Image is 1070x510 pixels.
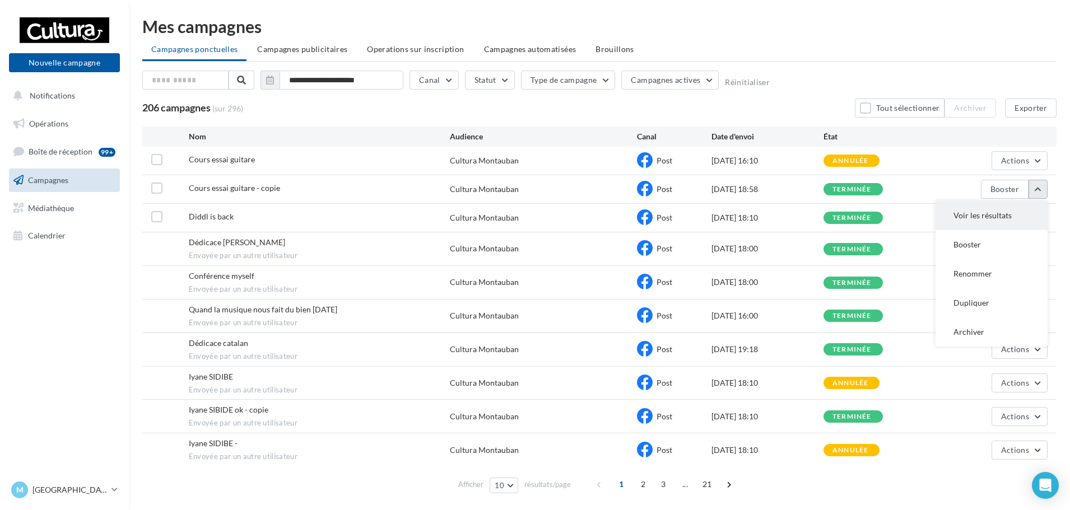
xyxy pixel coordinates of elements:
span: 2 [634,475,652,493]
button: Actions [992,373,1048,392]
span: Post [657,277,672,287]
div: annulée [832,380,868,387]
span: Cours essai guitare - copie [189,183,280,193]
div: terminée [832,312,872,320]
div: [DATE] 18:10 [711,445,824,456]
button: Réinitialiser [725,78,770,87]
span: Actions [1001,411,1029,421]
div: Cultura Montauban [450,184,519,195]
p: [GEOGRAPHIC_DATA] [32,484,107,495]
button: Archiver [936,317,1048,347]
span: Cours essai guitare [189,155,255,164]
a: Opérations [7,112,122,135]
div: Audience [450,131,636,142]
div: terminée [832,246,872,253]
span: Actions [1001,445,1029,455]
span: Calendrier [28,231,66,240]
div: [DATE] 18:58 [711,184,824,195]
div: terminée [832,279,872,287]
span: 206 campagnes [142,101,211,114]
div: annulée [832,447,868,454]
div: Cultura Montauban [450,445,519,456]
a: M [GEOGRAPHIC_DATA] [9,479,120,500]
button: Canal [410,71,459,90]
div: [DATE] 18:10 [711,411,824,422]
div: 99+ [99,148,115,157]
div: annulée [832,157,868,165]
span: Envoyée par un autre utilisateur [189,352,450,362]
span: Actions [1001,156,1029,165]
button: Booster [981,180,1029,199]
button: Voir les résultats [936,201,1048,230]
a: Campagnes [7,169,122,192]
span: Dédicace Nathalie Antao [189,237,285,247]
span: Operations sur inscription [367,44,464,54]
span: résultats/page [524,479,571,490]
span: Campagnes [28,175,68,185]
button: Statut [465,71,515,90]
div: terminée [832,346,872,353]
span: Brouillons [596,44,634,54]
button: Booster [936,230,1048,259]
span: Diddl is back [189,212,234,221]
span: Conférence myself [189,271,254,280]
span: Post [657,213,672,222]
span: Campagnes automatisées [484,44,576,54]
div: Cultura Montauban [450,155,519,166]
button: Tout sélectionner [855,99,945,118]
span: Post [657,378,672,387]
button: Actions [992,151,1048,170]
span: Iyane SIDIBE - [189,438,238,448]
button: Actions [992,407,1048,426]
div: Date d'envoi [711,131,824,142]
div: terminée [832,186,872,193]
span: Iyane SIDIBE [189,372,233,381]
div: terminée [832,413,872,420]
span: Campagnes actives [631,75,700,85]
span: Notifications [30,91,75,100]
div: Cultura Montauban [450,344,519,355]
span: Médiathèque [28,203,74,212]
div: Nom [189,131,450,142]
button: Nouvelle campagne [9,53,120,72]
span: Post [657,311,672,320]
div: Cultura Montauban [450,310,519,321]
div: Cultura Montauban [450,277,519,288]
span: Post [657,445,672,455]
span: (sur 296) [212,103,243,114]
span: Envoyée par un autre utilisateur [189,284,450,294]
span: Post [657,184,672,194]
button: Dupliquer [936,288,1048,317]
span: Envoyée par un autre utilisateur [189,418,450,428]
div: Cultura Montauban [450,212,519,223]
div: Cultura Montauban [450,411,519,422]
span: M [16,484,24,495]
div: [DATE] 19:18 [711,344,824,355]
button: Notifications [7,84,118,107]
span: Post [657,156,672,165]
div: Canal [637,131,711,142]
button: Archiver [945,99,996,118]
span: Dédicace catalan [189,338,248,348]
span: Envoyée par un autre utilisateur [189,452,450,462]
div: [DATE] 16:00 [711,310,824,321]
div: Cultura Montauban [450,243,519,254]
a: Boîte de réception99+ [7,139,122,163]
button: Exporter [1005,99,1057,118]
span: Post [657,411,672,421]
div: [DATE] 18:10 [711,212,824,223]
span: Campagnes publicitaires [257,44,347,54]
button: Actions [992,340,1048,359]
span: Actions [1001,378,1029,387]
div: [DATE] 18:00 [711,277,824,288]
div: Open Intercom Messenger [1032,472,1059,499]
div: Cultura Montauban [450,377,519,389]
button: 10 [490,478,518,493]
div: État [824,131,936,142]
span: 21 [698,475,717,493]
div: [DATE] 18:00 [711,243,824,254]
button: Campagnes actives [621,71,719,90]
span: ... [676,475,694,493]
div: Mes campagnes [142,18,1057,35]
span: 1 [612,475,630,493]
